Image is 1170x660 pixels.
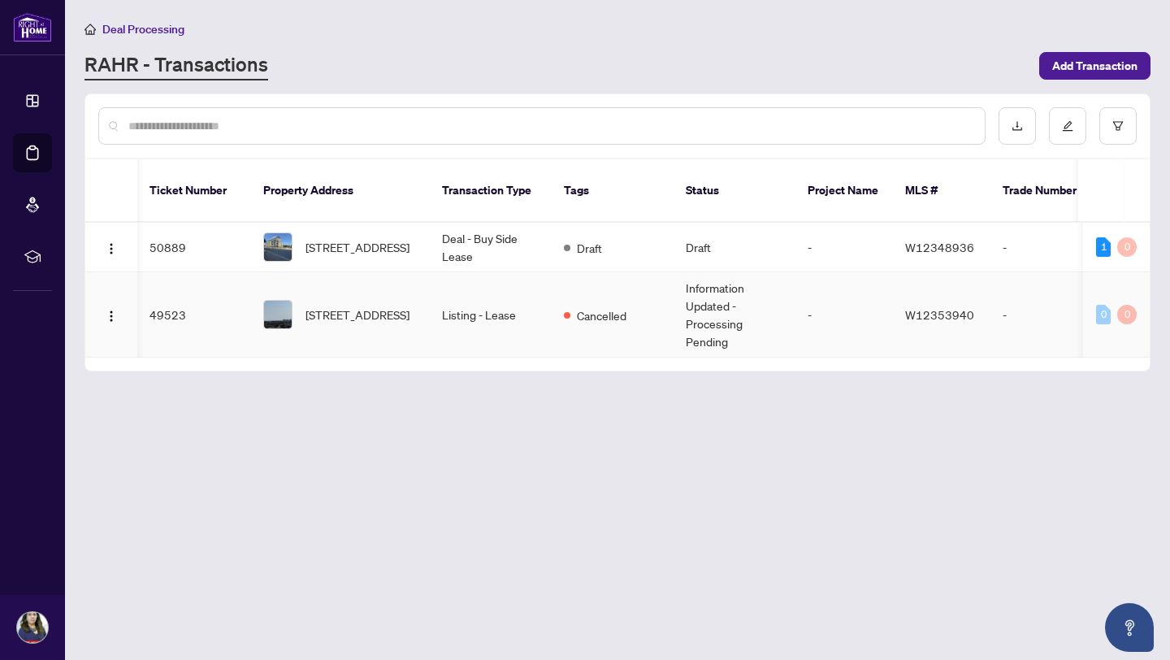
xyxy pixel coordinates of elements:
span: download [1012,120,1023,132]
button: Logo [98,302,124,328]
span: [STREET_ADDRESS] [305,238,409,256]
th: Trade Number [990,159,1103,223]
div: 0 [1096,305,1111,324]
td: 49523 [136,272,250,358]
button: Logo [98,234,124,260]
span: edit [1062,120,1073,132]
div: 0 [1117,305,1137,324]
th: Ticket Number [136,159,250,223]
button: edit [1049,107,1086,145]
th: Property Address [250,159,429,223]
span: home [84,24,96,35]
button: Add Transaction [1039,52,1150,80]
td: Deal - Buy Side Lease [429,223,551,272]
img: thumbnail-img [264,301,292,328]
span: [STREET_ADDRESS] [305,306,409,323]
th: Project Name [795,159,892,223]
td: 50889 [136,223,250,272]
span: Draft [577,239,602,257]
img: logo [13,12,52,42]
span: Deal Processing [102,22,184,37]
th: Tags [551,159,673,223]
a: RAHR - Transactions [84,51,268,80]
td: - [795,272,892,358]
th: Status [673,159,795,223]
span: Add Transaction [1052,53,1137,79]
img: Logo [105,242,118,255]
button: filter [1099,107,1137,145]
td: Listing - Lease [429,272,551,358]
span: Cancelled [577,306,626,324]
td: - [795,223,892,272]
td: - [990,272,1103,358]
img: thumbnail-img [264,233,292,261]
button: download [999,107,1036,145]
img: Profile Icon [17,612,48,643]
img: Logo [105,310,118,323]
span: filter [1112,120,1124,132]
th: Transaction Type [429,159,551,223]
td: - [990,223,1103,272]
button: Open asap [1105,603,1154,652]
div: 0 [1117,237,1137,257]
div: 1 [1096,237,1111,257]
td: Information Updated - Processing Pending [673,272,795,358]
th: MLS # [892,159,990,223]
td: Draft [673,223,795,272]
span: W12353940 [905,307,974,322]
span: W12348936 [905,240,974,254]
